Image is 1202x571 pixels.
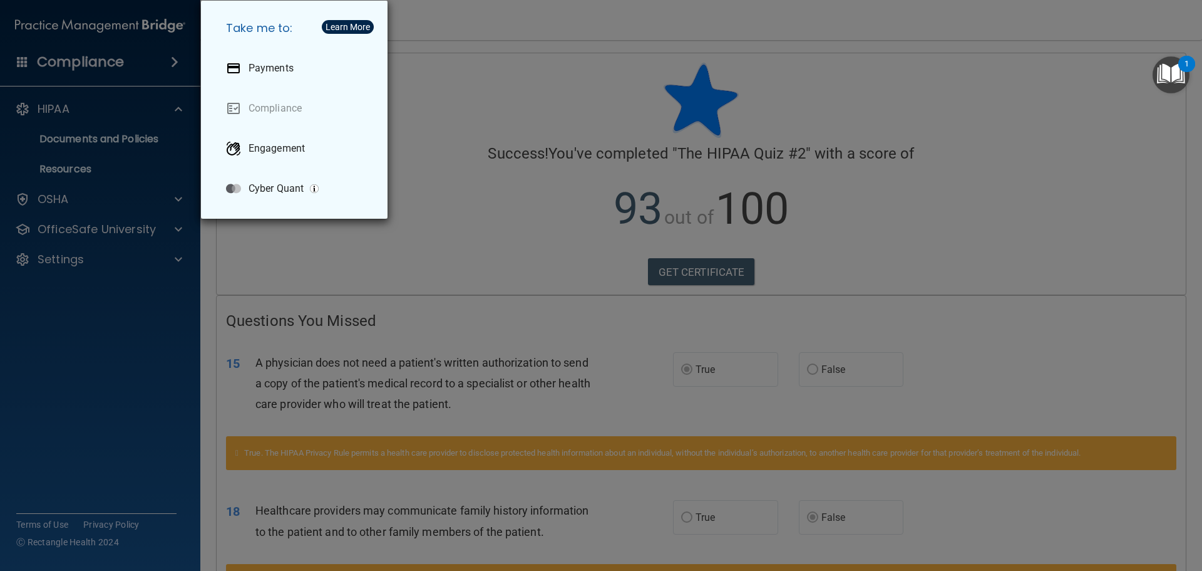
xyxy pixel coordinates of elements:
[326,23,370,31] div: Learn More
[249,62,294,75] p: Payments
[249,142,305,155] p: Engagement
[216,171,378,206] a: Cyber Quant
[1139,485,1187,532] iframe: Drift Widget Chat Controller
[322,20,374,34] button: Learn More
[1153,56,1189,93] button: Open Resource Center, 1 new notification
[249,182,304,195] p: Cyber Quant
[216,131,378,166] a: Engagement
[216,91,378,126] a: Compliance
[216,51,378,86] a: Payments
[216,11,378,46] h5: Take me to:
[1184,64,1189,80] div: 1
